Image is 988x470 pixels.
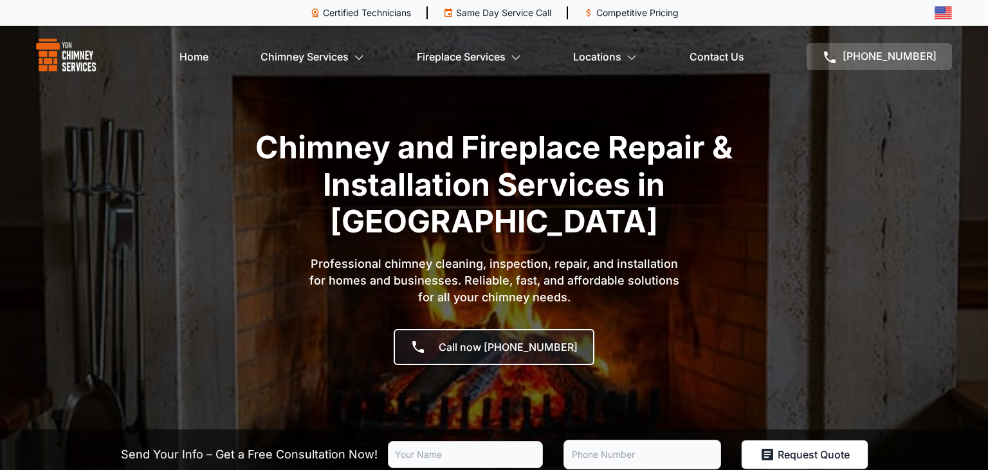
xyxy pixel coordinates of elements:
p: Competitive Pricing [596,6,679,19]
a: Chimney Services [261,44,364,70]
input: Your Name [388,441,543,468]
a: Locations [573,44,637,70]
p: Send Your Info – Get a Free Consultation Now! [121,446,378,464]
a: [PHONE_NUMBER] [807,43,952,70]
p: Same Day Service Call [456,6,551,19]
button: Request Quote [742,440,868,469]
span: [PHONE_NUMBER] [843,50,937,62]
input: Phone Number [563,440,721,469]
a: Fireplace Services [417,44,521,70]
p: Certified Technicians [323,6,411,19]
img: logo [36,39,96,75]
h1: Chimney and Fireplace Repair & Installation Services in [GEOGRAPHIC_DATA] [243,129,745,240]
a: Contact Us [690,44,744,70]
a: Call now [PHONE_NUMBER] [394,329,594,365]
a: Home [179,44,208,70]
p: Professional chimney cleaning, inspection, repair, and installation for homes and businesses. Rel... [301,256,687,306]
